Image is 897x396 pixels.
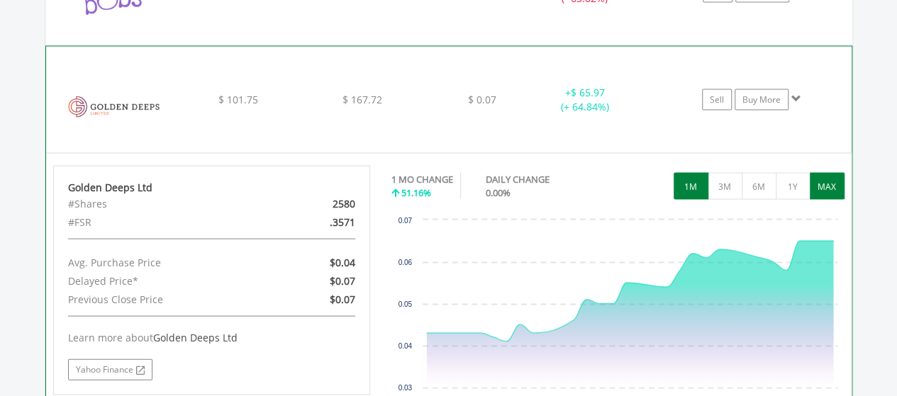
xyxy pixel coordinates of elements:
[57,271,263,290] div: Delayed Price*
[399,300,413,307] text: 0.05
[399,216,413,224] text: 0.07
[708,172,742,199] button: 3M
[486,172,599,186] div: DAILY CHANGE
[391,172,453,186] div: 1 MO CHANGE
[263,194,366,213] div: 2580
[68,180,356,194] div: Golden Deeps Ltd
[486,186,511,198] span: 0.00%
[399,258,413,266] text: 0.06
[735,89,789,110] a: Buy More
[401,186,431,198] span: 51.16%
[263,213,366,231] div: .3571
[810,172,845,199] button: MAX
[57,194,263,213] div: #Shares
[218,92,258,106] span: $ 101.75
[53,64,175,149] img: EQU.AU.GED.png
[399,341,413,349] text: 0.04
[330,255,355,268] span: $0.04
[342,92,382,106] span: $ 167.72
[57,253,263,271] div: Avg. Purchase Price
[742,172,776,199] button: 6M
[674,172,708,199] button: 1M
[57,290,263,308] div: Previous Close Price
[330,292,355,305] span: $0.07
[468,92,496,106] span: $ 0.07
[330,273,355,287] span: $0.07
[399,383,413,391] text: 0.03
[531,85,637,113] div: + (+ 64.84%)
[153,330,238,344] span: Golden Deeps Ltd
[68,358,152,380] a: Yahoo Finance
[570,85,604,98] span: $ 65.97
[68,330,356,344] div: Learn more about
[702,89,732,110] a: Sell
[57,213,263,231] div: #FSR
[776,172,810,199] button: 1Y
